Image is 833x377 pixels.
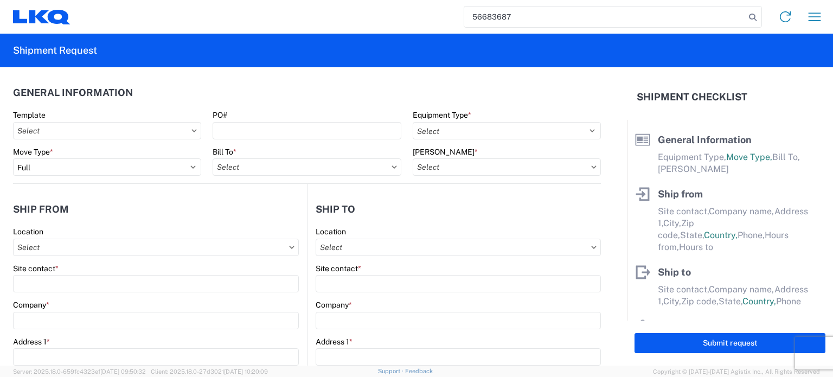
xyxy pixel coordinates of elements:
[413,147,478,157] label: [PERSON_NAME]
[680,230,704,240] span: State,
[13,337,50,347] label: Address 1
[637,91,747,104] h2: Shipment Checklist
[316,239,601,256] input: Select
[13,264,59,273] label: Site contact
[224,368,268,375] span: [DATE] 10:20:09
[635,333,825,353] button: Submit request
[213,147,236,157] label: Bill To
[658,266,691,278] span: Ship to
[13,147,53,157] label: Move Type
[663,296,681,306] span: City,
[316,204,355,215] h2: Ship to
[679,242,713,252] span: Hours to
[13,300,49,310] label: Company
[653,367,820,376] span: Copyright © [DATE]-[DATE] Agistix Inc., All Rights Reserved
[663,218,681,228] span: City,
[316,337,353,347] label: Address 1
[378,368,405,374] a: Support
[13,122,201,139] input: Select
[726,152,772,162] span: Move Type,
[151,368,268,375] span: Client: 2025.18.0-27d3021
[13,44,97,57] h2: Shipment Request
[13,227,43,237] label: Location
[464,7,745,27] input: Shipment, tracking or reference number
[719,296,742,306] span: State,
[776,296,801,306] span: Phone
[100,368,146,375] span: [DATE] 09:50:32
[413,110,471,120] label: Equipment Type
[316,264,361,273] label: Site contact
[13,87,133,98] h2: General Information
[709,284,774,295] span: Company name,
[658,164,729,174] span: [PERSON_NAME]
[709,206,774,216] span: Company name,
[658,206,709,216] span: Site contact,
[742,296,776,306] span: Country,
[213,110,227,120] label: PO#
[316,300,352,310] label: Company
[704,230,738,240] span: Country,
[405,368,433,374] a: Feedback
[658,152,726,162] span: Equipment Type,
[13,368,146,375] span: Server: 2025.18.0-659fc4323ef
[738,230,765,240] span: Phone,
[316,227,346,237] label: Location
[681,296,719,306] span: Zip code,
[772,152,800,162] span: Bill To,
[658,134,752,145] span: General Information
[658,284,709,295] span: Site contact,
[213,158,401,176] input: Select
[13,239,299,256] input: Select
[413,158,601,176] input: Select
[658,188,703,200] span: Ship from
[13,204,69,215] h2: Ship from
[13,110,46,120] label: Template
